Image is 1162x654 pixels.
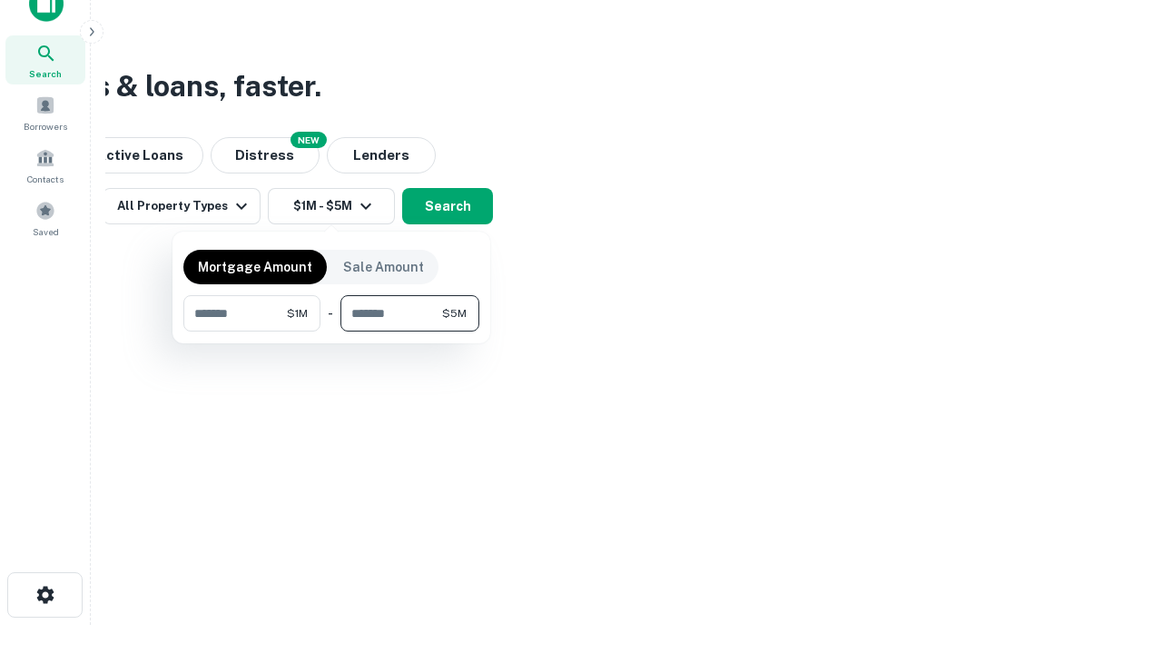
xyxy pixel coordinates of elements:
[328,295,333,332] div: -
[442,305,467,322] span: $5M
[343,257,424,277] p: Sale Amount
[198,257,312,277] p: Mortgage Amount
[1071,509,1162,596] iframe: Chat Widget
[287,305,308,322] span: $1M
